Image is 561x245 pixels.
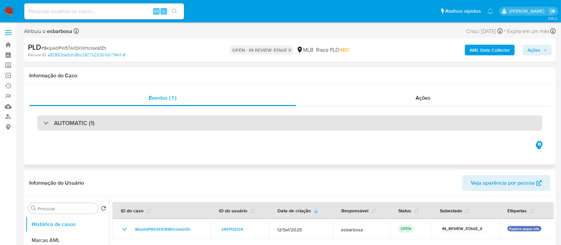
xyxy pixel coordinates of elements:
h3: AUTOMATIC (1) [54,119,94,127]
button: AML Data Collector [465,45,515,55]
span: Atribuiu o [24,28,72,35]
p: alessandra.barbosa@mercadopago.com [509,8,547,14]
button: search-icon [168,7,181,16]
span: Eventos ( 1 ) [149,94,177,102]
a: a82893da9d1c8bc2827b20361b673fe3 [48,52,125,58]
button: Procurar [31,206,36,211]
span: # 8kipA0PW57A1OKWHcIokGfZh [41,45,106,51]
input: Procurar [38,206,95,212]
button: Retornar ao pedido padrão [101,206,106,213]
b: AML Data Collector [469,45,510,55]
span: Alt [154,8,159,14]
span: Veja aparência por pessoa [471,175,535,191]
b: esbarbosa [46,27,72,35]
p: OPEN - IN REVIEW STAGE II [230,45,294,55]
a: Sair [549,8,556,15]
span: Ações [416,94,431,102]
span: - [504,27,506,36]
span: s [163,8,165,14]
div: Criou: [DATE] [466,27,503,36]
span: Risco PLD: [316,46,350,54]
a: Notificações [487,8,493,14]
button: Histórico de casos [26,216,109,232]
input: Pesquise usuários ou casos... [24,7,184,16]
button: Ações [523,45,552,55]
h1: Informação do Usuário [29,180,84,186]
div: MLB [296,46,313,54]
b: PLD [28,42,41,52]
span: MID [340,46,350,54]
span: Atalhos rápidos [445,8,481,15]
div: AUTOMATIC (1) [37,115,542,131]
button: Veja aparência por pessoa [462,175,550,191]
span: Expira em um mês [507,28,549,35]
h1: Informação do Caso [29,72,550,79]
b: Person ID [28,52,46,58]
span: Ações [527,45,540,55]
